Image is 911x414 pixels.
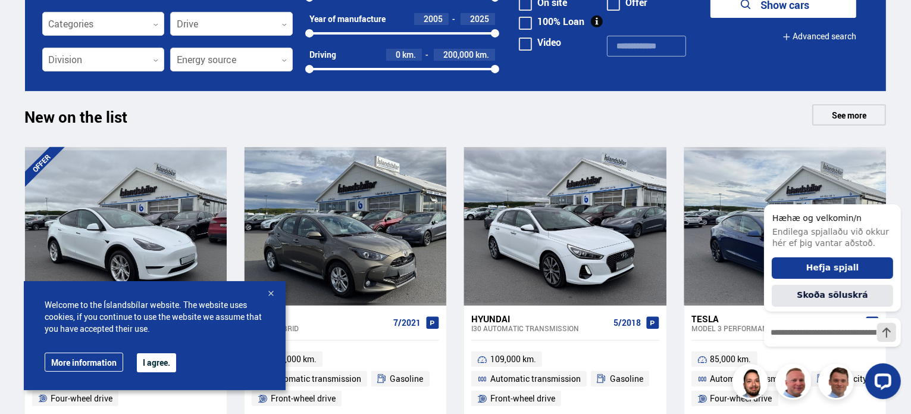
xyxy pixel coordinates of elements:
[610,373,643,384] font: Gasoline
[537,15,584,28] font: 100% Loan
[271,393,336,404] font: Front-wheel drive
[710,393,772,404] font: Four-wheel drive
[143,357,170,368] font: I agree.
[443,49,474,60] font: 200,000
[832,110,866,121] font: See more
[309,13,386,24] font: Year of manufacture
[734,366,770,401] img: nhp88E3Fdnt1Opn2.png
[475,49,489,60] font: km.
[710,353,752,365] font: 85,000 km.
[471,313,510,325] font: Hyundai
[812,104,886,126] a: See more
[537,36,561,49] font: Video
[691,313,719,325] font: Tesla
[271,353,317,365] font: 152,000 km.
[710,373,801,384] font: Automatic transmission
[51,393,112,404] font: Four-wheel drive
[45,353,123,372] a: More information
[470,13,489,24] font: 2025
[691,323,777,333] font: Model 3 PERFORMANCE
[490,373,581,384] font: Automatic transmission
[755,183,906,409] iframe: LiveChat chat widget
[390,373,424,384] font: Gasoline
[782,23,856,50] button: Advanced search
[613,317,641,328] font: 5/2018
[490,353,536,365] font: 109,000 km.
[424,13,443,24] font: 2005
[490,393,555,404] font: Front-wheel drive
[309,49,336,60] font: Driving
[25,106,128,127] font: New on the list
[793,30,856,42] font: Advanced search
[471,323,579,333] font: i30 AUTOMATIC TRANSMISSION
[45,299,262,334] font: Welcome to the Íslandsbílar website. The website uses cookies, if you continue to use the website...
[396,49,400,60] font: 0
[402,49,416,60] font: km.
[393,317,421,328] font: 7/2021
[51,357,117,368] font: More information
[271,373,361,384] font: Automatic transmission
[137,353,176,372] button: I agree.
